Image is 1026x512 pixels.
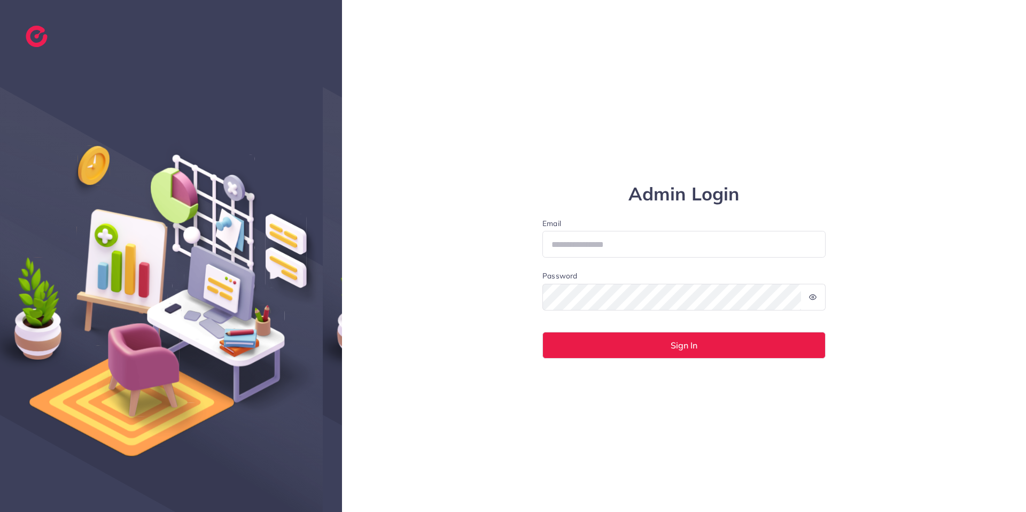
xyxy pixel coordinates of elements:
[542,270,577,281] label: Password
[542,183,826,205] h1: Admin Login
[542,218,826,229] label: Email
[671,341,697,350] span: Sign In
[542,332,826,359] button: Sign In
[26,26,48,47] img: logo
